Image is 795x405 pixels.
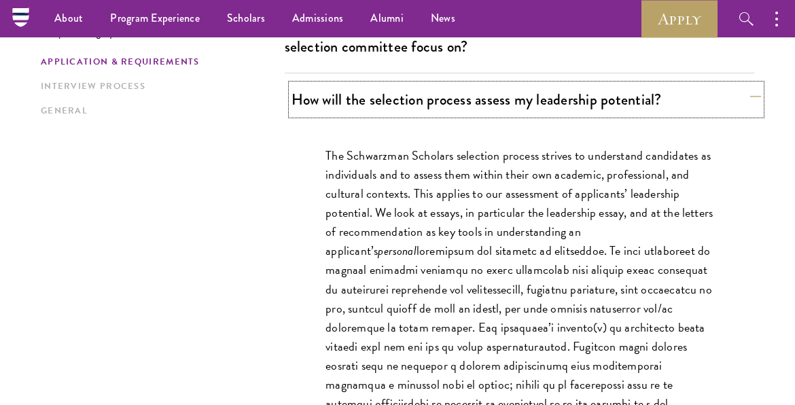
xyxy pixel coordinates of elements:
a: Application & Requirements [41,55,277,69]
button: How will the selection process assess my leadership potential? [291,84,761,115]
p: Jump to category: [41,26,285,38]
em: personal [378,241,417,260]
a: General [41,104,277,118]
a: Interview Process [41,80,277,94]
